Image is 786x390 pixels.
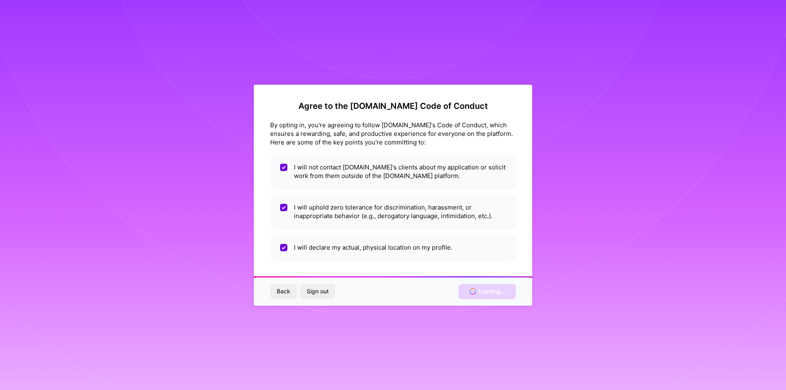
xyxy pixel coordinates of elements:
[270,121,516,147] div: By opting in, you're agreeing to follow [DOMAIN_NAME]'s Code of Conduct, which ensures a rewardin...
[277,287,290,295] span: Back
[270,101,516,111] h2: Agree to the [DOMAIN_NAME] Code of Conduct
[307,287,329,295] span: Sign out
[270,233,516,262] li: I will declare my actual, physical location on my profile.
[300,284,335,299] button: Sign out
[270,193,516,230] li: I will uphold zero tolerance for discrimination, harassment, or inappropriate behavior (e.g., der...
[270,284,297,299] button: Back
[270,153,516,190] li: I will not contact [DOMAIN_NAME]'s clients about my application or solicit work from them outside...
